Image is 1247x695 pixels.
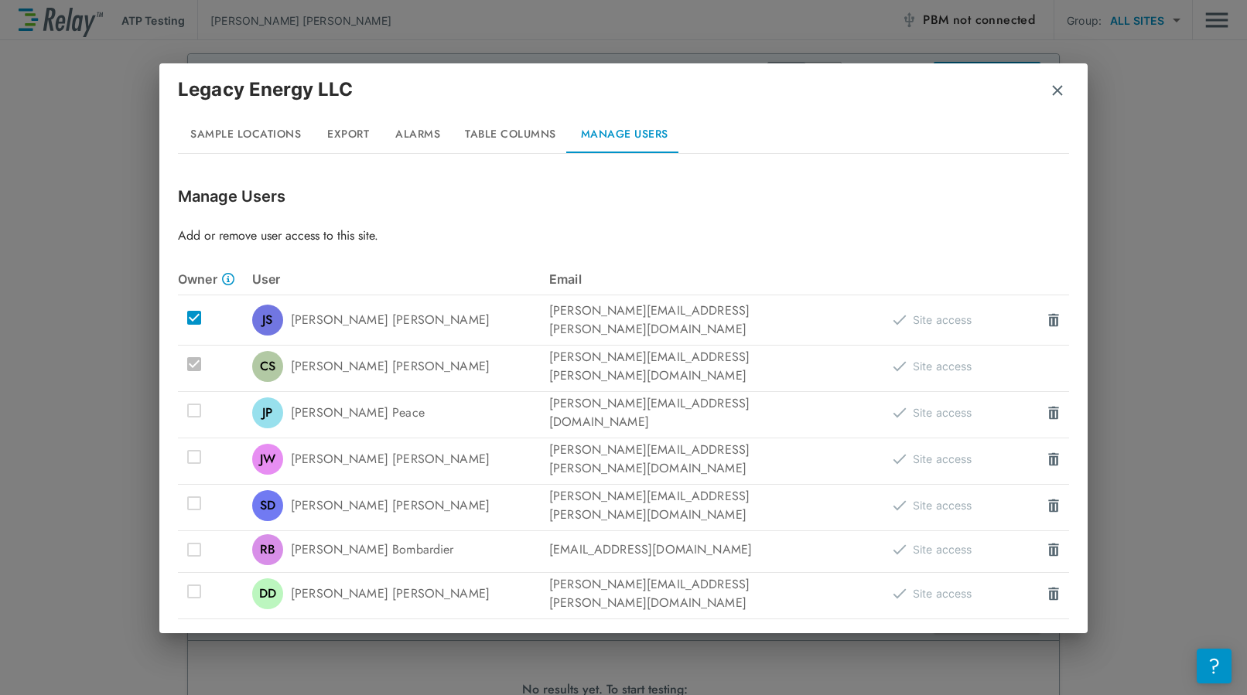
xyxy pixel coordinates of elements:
[1046,405,1061,421] img: Drawer Icon
[383,116,453,153] button: Alarms
[178,270,252,288] div: Owner
[893,311,972,329] div: Site access
[893,544,907,555] img: check Icon
[893,404,972,422] div: Site access
[252,490,283,521] div: SD
[252,397,283,428] div: JP
[893,357,972,376] div: Site access
[178,76,354,104] p: Legacy Energy LLC
[1050,83,1065,98] img: Remove
[893,450,972,468] div: Site access
[893,500,907,511] img: check Icon
[252,351,283,382] div: CS
[252,444,283,475] div: JW
[549,575,846,612] div: [PERSON_NAME][EMAIL_ADDRESS][PERSON_NAME][DOMAIN_NAME]
[549,540,846,559] div: [EMAIL_ADDRESS][DOMAIN_NAME]
[893,496,972,515] div: Site access
[252,534,283,565] div: RB
[252,305,549,336] div: [PERSON_NAME] [PERSON_NAME]
[178,227,1069,245] p: Add or remove user access to this site.
[1046,498,1061,513] img: Drawer Icon
[549,441,846,478] div: [PERSON_NAME][EMAIL_ADDRESS][PERSON_NAME][DOMAIN_NAME]
[549,302,846,339] div: [PERSON_NAME][EMAIL_ADDRESS][PERSON_NAME][DOMAIN_NAME]
[893,315,907,325] img: check Icon
[549,270,846,288] div: Email
[1046,451,1061,467] img: Drawer Icon
[252,351,549,382] div: [PERSON_NAME] [PERSON_NAME]
[453,116,569,153] button: Table Columns
[549,394,846,431] div: [PERSON_NAME][EMAIL_ADDRESS][DOMAIN_NAME]
[252,578,549,609] div: [PERSON_NAME] [PERSON_NAME]
[252,305,283,336] div: JS
[893,361,907,372] img: check Icon
[252,397,549,428] div: [PERSON_NAME] Peace
[893,454,907,465] img: check Icon
[1046,542,1061,557] img: Drawer Icon
[549,487,846,524] div: [PERSON_NAME][EMAIL_ADDRESS][PERSON_NAME][DOMAIN_NAME]
[252,534,549,565] div: [PERSON_NAME] Bombardier
[313,116,383,153] button: Export
[1046,586,1061,601] img: Drawer Icon
[549,348,846,385] div: [PERSON_NAME][EMAIL_ADDRESS][PERSON_NAME][DOMAIN_NAME]
[893,540,972,559] div: Site access
[893,584,972,603] div: Site access
[252,270,549,288] div: User
[1197,649,1232,683] iframe: Resource center
[893,407,907,418] img: check Icon
[252,444,549,475] div: [PERSON_NAME] [PERSON_NAME]
[252,490,549,521] div: [PERSON_NAME] [PERSON_NAME]
[252,578,283,609] div: DD
[178,116,313,153] button: Sample Locations
[893,588,907,599] img: check Icon
[569,116,681,153] button: Manage Users
[178,185,1069,208] p: Manage Users
[1046,312,1061,328] img: Drawer Icon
